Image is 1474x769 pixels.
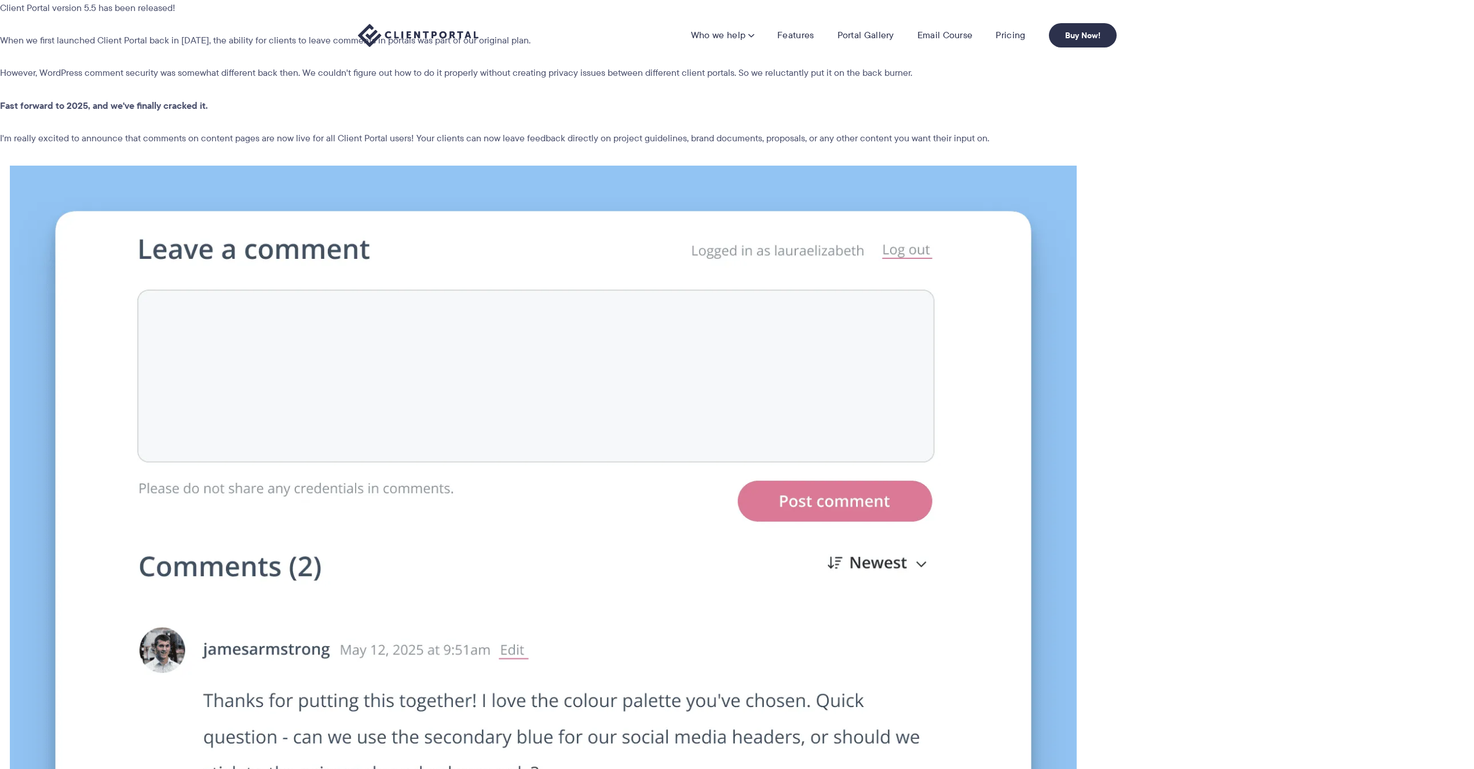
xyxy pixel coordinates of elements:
[996,30,1025,41] a: Pricing
[777,30,814,41] a: Features
[1049,23,1117,47] a: Buy Now!
[917,30,973,41] a: Email Course
[691,30,754,41] a: Who we help
[837,30,894,41] a: Portal Gallery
